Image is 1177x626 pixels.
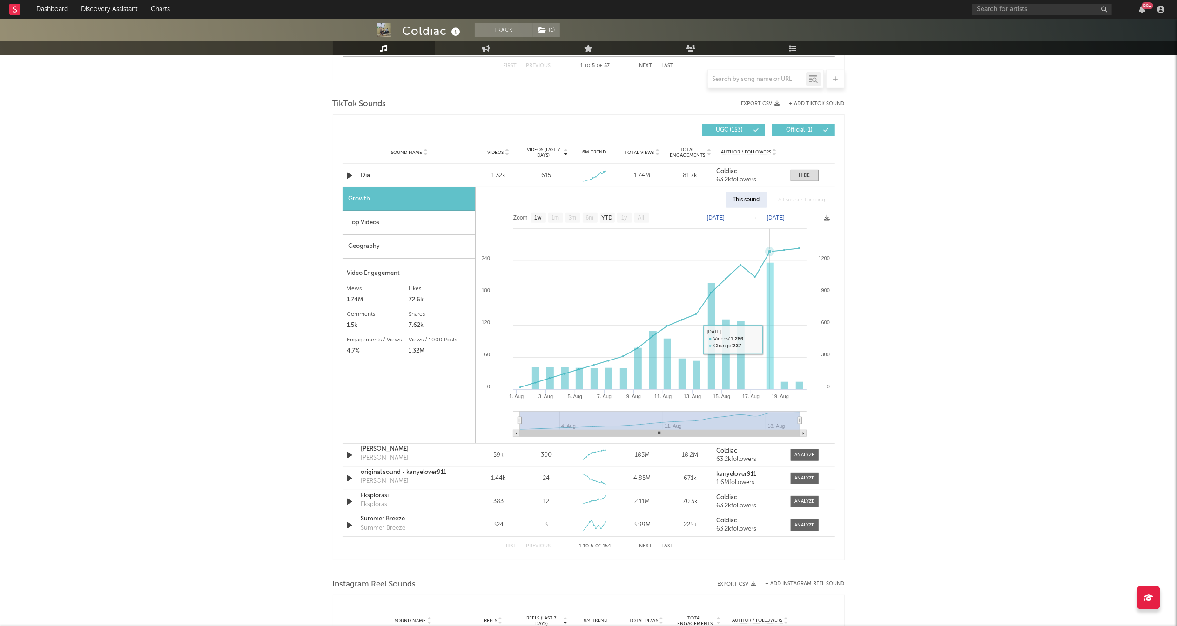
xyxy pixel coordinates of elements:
[716,526,781,533] div: 63.2k followers
[541,451,552,460] div: 300
[1139,6,1145,13] button: 99+
[481,320,490,325] text: 120
[477,171,520,180] div: 1.32k
[361,491,458,500] a: Eksplorasi
[343,187,475,211] div: Growth
[409,346,471,357] div: 1.32M
[716,503,781,509] div: 63.2k followers
[533,23,560,37] span: ( 1 )
[484,352,490,357] text: 60
[626,393,640,399] text: 9. Aug
[538,393,552,399] text: 3. Aug
[620,520,664,530] div: 3.99M
[361,477,409,486] div: [PERSON_NAME]
[620,474,664,483] div: 4.85M
[668,520,712,530] div: 225k
[741,101,780,107] button: Export CSV
[716,518,781,524] a: Coldiac
[585,215,593,221] text: 6m
[533,23,560,37] button: (1)
[347,334,409,346] div: Engagements / Views
[409,320,471,331] div: 7.62k
[621,215,627,221] text: 1y
[726,192,767,208] div: This sound
[361,171,458,180] a: Dia
[713,393,730,399] text: 15. Aug
[409,283,471,294] div: Likes
[347,294,409,306] div: 1.74M
[568,215,576,221] text: 3m
[583,544,589,548] span: to
[570,541,621,552] div: 1 5 154
[509,393,523,399] text: 1. Aug
[534,215,541,221] text: 1w
[716,494,737,500] strong: Coldiac
[756,581,845,586] div: + Add Instagram Reel Sound
[668,474,712,483] div: 671k
[597,393,611,399] text: 7. Aug
[570,60,621,72] div: 1 5 57
[361,514,458,524] a: Summer Breeze
[391,150,423,155] span: Sound Name
[487,384,490,389] text: 0
[771,393,788,399] text: 19. Aug
[551,215,559,221] text: 1m
[595,544,601,548] span: of
[668,497,712,506] div: 70.5k
[488,150,504,155] span: Videos
[716,448,781,454] a: Coldiac
[683,393,700,399] text: 13. Aug
[361,445,458,454] a: [PERSON_NAME]
[477,520,520,530] div: 324
[718,581,756,587] button: Export CSV
[707,214,725,221] text: [DATE]
[477,451,520,460] div: 59k
[543,497,549,506] div: 12
[772,192,833,208] div: All sounds for song
[821,287,829,293] text: 900
[716,448,737,454] strong: Coldiac
[409,334,471,346] div: Views / 1000 Posts
[475,23,533,37] button: Track
[772,124,835,136] button: Official(1)
[721,149,771,155] span: Author / Followers
[333,579,416,590] span: Instagram Reel Sounds
[668,171,712,180] div: 81.7k
[668,451,712,460] div: 18.2M
[481,255,490,261] text: 240
[477,497,520,506] div: 383
[668,147,706,158] span: Total Engagements
[789,101,845,107] button: + Add TikTok Sound
[361,453,409,463] div: [PERSON_NAME]
[708,127,751,133] span: UGC ( 153 )
[361,524,406,533] div: Summer Breeze
[526,544,551,549] button: Previous
[716,471,756,477] strong: kanyelover911
[361,500,389,509] div: Eksplorasi
[504,544,517,549] button: First
[972,4,1112,15] input: Search for artists
[409,309,471,320] div: Shares
[513,215,528,221] text: Zoom
[716,479,781,486] div: 1.6M followers
[742,393,759,399] text: 17. Aug
[620,451,664,460] div: 183M
[361,468,458,477] a: original sound - kanyelover911
[343,211,475,235] div: Top Videos
[716,518,737,524] strong: Coldiac
[752,214,757,221] text: →
[541,171,551,180] div: 615
[629,618,658,624] span: Total Plays
[821,320,829,325] text: 600
[827,384,829,389] text: 0
[567,393,582,399] text: 5. Aug
[639,63,652,68] button: Next
[716,168,781,175] a: Coldiac
[1142,2,1153,9] div: 99 +
[526,63,551,68] button: Previous
[601,215,612,221] text: YTD
[821,352,829,357] text: 300
[662,63,674,68] button: Last
[620,497,664,506] div: 2.11M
